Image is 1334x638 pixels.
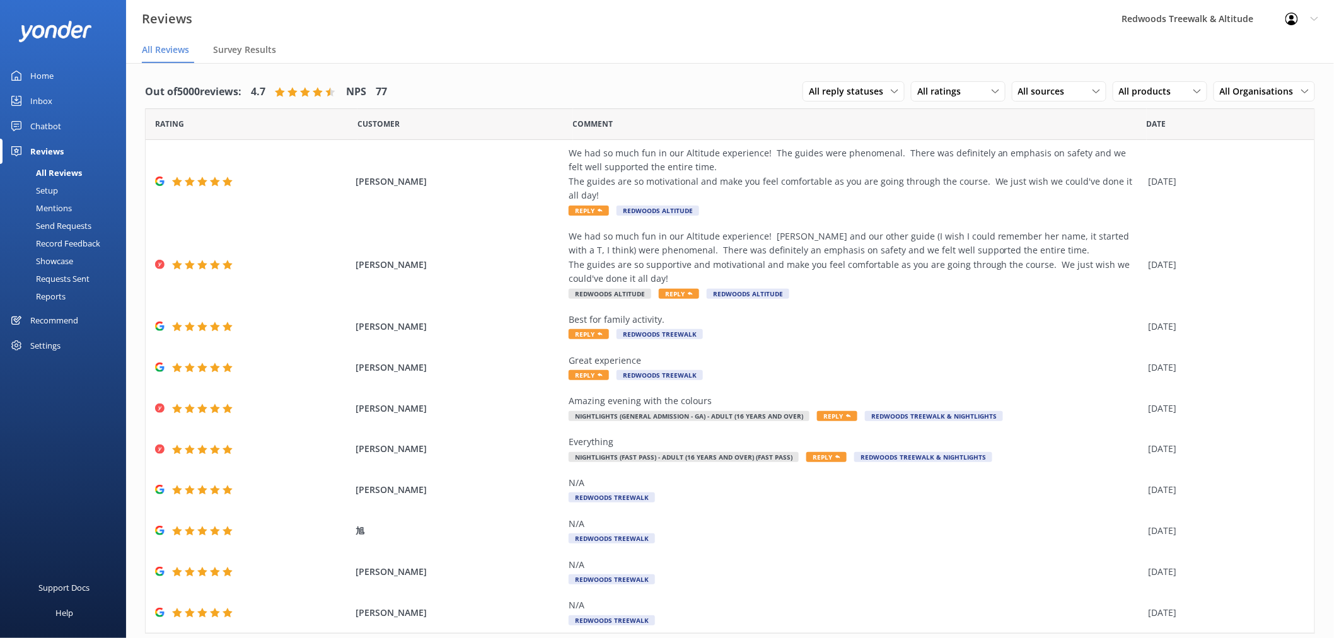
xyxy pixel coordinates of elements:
div: [DATE] [1149,361,1299,374]
div: All Reviews [8,164,82,182]
a: Reports [8,287,126,305]
span: Redwoods Treewalk [617,370,703,380]
span: All ratings [917,84,968,98]
span: Reply [806,452,847,462]
span: Redwoods Treewalk [569,492,655,502]
span: All Organisations [1220,84,1301,98]
span: Redwoods Altitude [569,289,651,299]
div: Send Requests [8,217,91,235]
a: All Reviews [8,164,126,182]
div: [DATE] [1149,606,1299,620]
span: Reply [569,370,609,380]
div: N/A [569,558,1142,572]
div: Home [30,63,54,88]
span: Reply [569,329,609,339]
div: Showcase [8,252,73,270]
div: Great experience [569,354,1142,368]
h4: 4.7 [251,84,265,100]
div: N/A [569,517,1142,531]
a: Requests Sent [8,270,126,287]
span: 旭 [356,524,562,538]
span: Redwoods Treewalk [569,615,655,625]
div: [DATE] [1149,524,1299,538]
div: We had so much fun in our Altitude experience! The guides were phenomenal. There was definitely a... [569,146,1142,203]
span: Date [155,118,184,130]
a: Send Requests [8,217,126,235]
div: Record Feedback [8,235,100,252]
div: Mentions [8,199,72,217]
h4: 77 [376,84,387,100]
span: Nightlights (Fast Pass) - Adult (16 years and over) (fast pass) [569,452,799,462]
span: [PERSON_NAME] [356,175,562,188]
div: Settings [30,333,61,358]
span: Date [357,118,400,130]
span: Nightlights (General Admission - GA) - Adult (16 years and over) [569,411,809,421]
div: [DATE] [1149,258,1299,272]
div: [DATE] [1149,565,1299,579]
div: [DATE] [1149,175,1299,188]
div: Best for family activity. [569,313,1142,327]
span: [PERSON_NAME] [356,565,562,579]
div: Reviews [30,139,64,164]
div: Amazing evening with the colours [569,394,1142,408]
span: Reply [569,206,609,216]
a: Record Feedback [8,235,126,252]
div: Inbox [30,88,52,113]
span: [PERSON_NAME] [356,483,562,497]
div: [DATE] [1149,483,1299,497]
span: Redwoods Treewalk [617,329,703,339]
span: [PERSON_NAME] [356,442,562,456]
span: Redwoods Altitude [617,206,699,216]
span: Redwoods Treewalk [569,574,655,584]
div: Setup [8,182,58,199]
div: We had so much fun in our Altitude experience! [PERSON_NAME] and our other guide (I wish I could ... [569,229,1142,286]
span: Redwoods Treewalk [569,533,655,543]
span: [PERSON_NAME] [356,402,562,415]
a: Setup [8,182,126,199]
span: Redwoods Treewalk & Nightlights [865,411,1003,421]
div: N/A [569,598,1142,612]
span: Reply [659,289,699,299]
div: Reports [8,287,66,305]
span: All sources [1018,84,1072,98]
span: Date [1147,118,1166,130]
span: Reply [817,411,857,421]
div: [DATE] [1149,442,1299,456]
h4: Out of 5000 reviews: [145,84,241,100]
span: Redwoods Altitude [707,289,789,299]
span: All reply statuses [809,84,891,98]
div: Recommend [30,308,78,333]
div: Help [55,600,73,625]
span: Survey Results [213,43,276,56]
span: [PERSON_NAME] [356,258,562,272]
div: Everything [569,435,1142,449]
span: [PERSON_NAME] [356,361,562,374]
div: Chatbot [30,113,61,139]
img: yonder-white-logo.png [19,21,91,42]
a: Showcase [8,252,126,270]
h4: NPS [346,84,366,100]
span: All Reviews [142,43,189,56]
div: [DATE] [1149,402,1299,415]
span: Question [573,118,613,130]
span: All products [1119,84,1179,98]
div: [DATE] [1149,320,1299,333]
h3: Reviews [142,9,192,29]
div: N/A [569,476,1142,490]
span: [PERSON_NAME] [356,606,562,620]
a: Mentions [8,199,126,217]
span: [PERSON_NAME] [356,320,562,333]
div: Support Docs [39,575,90,600]
div: Requests Sent [8,270,90,287]
span: Redwoods Treewalk & Nightlights [854,452,992,462]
